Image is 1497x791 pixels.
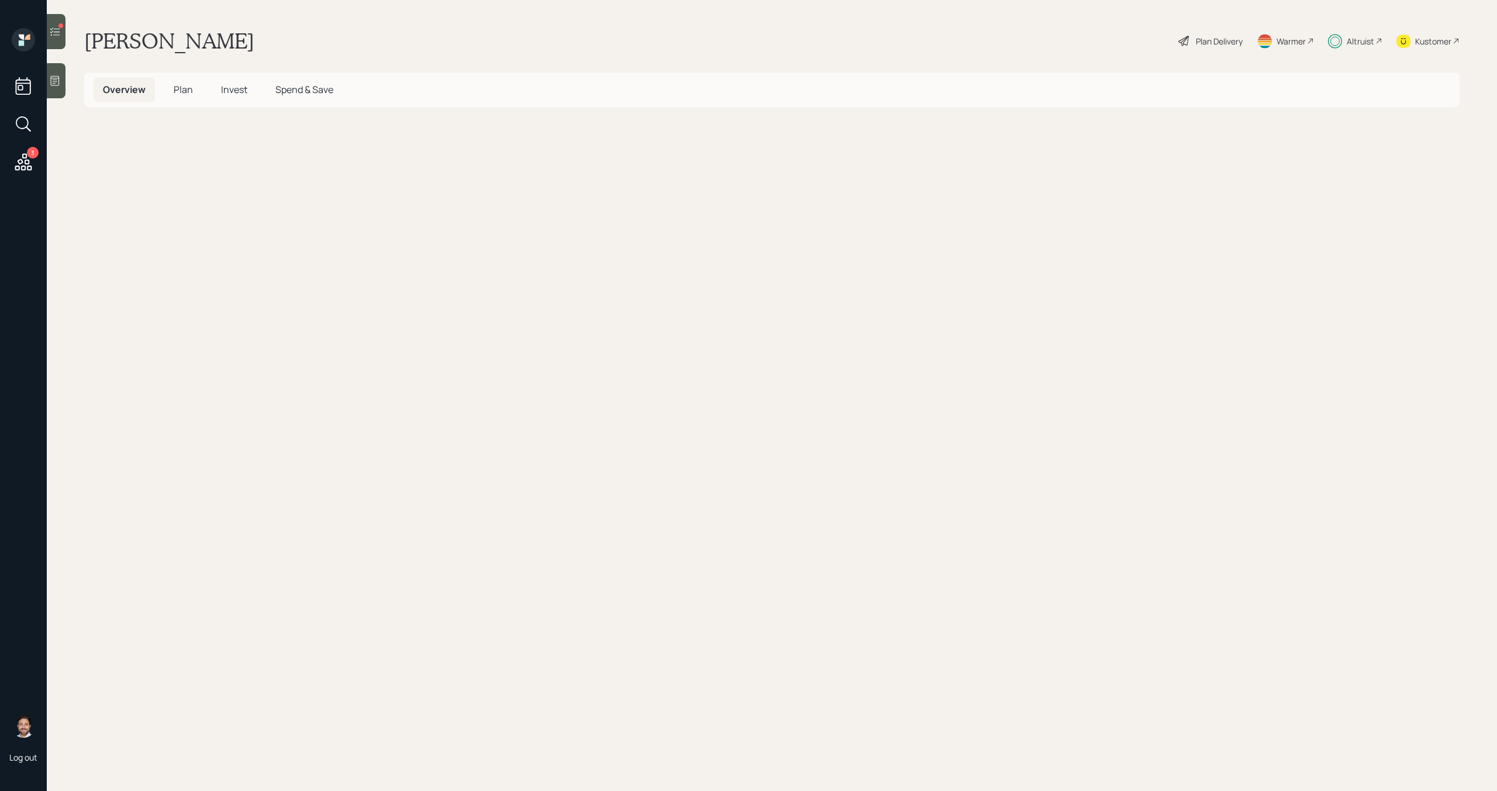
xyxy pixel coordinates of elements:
span: Spend & Save [275,83,333,96]
div: Warmer [1277,35,1306,47]
span: Invest [221,83,247,96]
div: 3 [27,147,39,159]
div: Altruist [1347,35,1374,47]
span: Overview [103,83,146,96]
div: Kustomer [1415,35,1451,47]
span: Plan [174,83,193,96]
h1: [PERSON_NAME] [84,28,254,54]
img: michael-russo-headshot.png [12,714,35,738]
div: Plan Delivery [1196,35,1243,47]
div: Log out [9,752,37,763]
